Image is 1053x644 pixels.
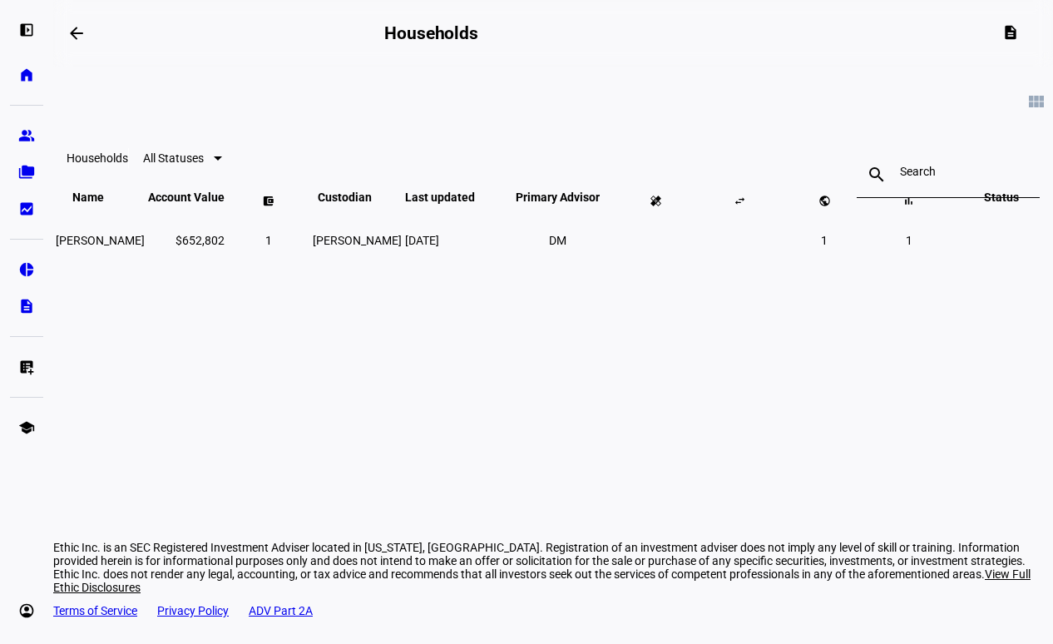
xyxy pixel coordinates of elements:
a: group [10,119,43,152]
a: bid_landscape [10,192,43,225]
mat-icon: description [1002,24,1019,41]
span: [DATE] [405,234,439,247]
span: 1 [906,234,912,247]
span: 1 [265,234,272,247]
mat-icon: search [857,165,897,185]
span: All Statuses [143,151,204,165]
a: description [10,290,43,323]
mat-icon: arrow_backwards [67,23,87,43]
eth-mat-symbol: home [18,67,35,83]
li: DM [542,225,572,255]
a: home [10,58,43,92]
span: Account Value [148,191,225,204]
eth-mat-symbol: list_alt_add [18,359,35,375]
span: Status [971,191,1031,204]
a: ADV Part 2A [249,604,313,617]
div: Ethic Inc. is an SEC Registered Investment Adviser located in [US_STATE], [GEOGRAPHIC_DATA]. Regi... [53,541,1053,594]
input: Search [900,165,996,178]
a: Privacy Policy [157,604,229,617]
span: 1 [821,234,828,247]
eth-data-table-title: Households [67,151,128,165]
span: Last updated [405,191,500,204]
span: Primary Advisor [503,191,612,204]
eth-mat-symbol: school [18,419,35,436]
eth-mat-symbol: bid_landscape [18,201,35,217]
span: View Full Ethic Disclosures [53,567,1031,594]
span: Name [72,191,129,204]
span: Custodian [318,191,397,204]
eth-mat-symbol: account_circle [18,602,35,619]
td: $652,802 [147,210,225,270]
span: Heather Leigh Ramsdell [56,234,145,247]
eth-mat-symbol: left_panel_open [18,22,35,38]
h2: Households [384,23,478,43]
eth-mat-symbol: description [18,298,35,315]
eth-mat-symbol: folder_copy [18,164,35,181]
eth-mat-symbol: group [18,127,35,144]
a: folder_copy [10,156,43,189]
mat-icon: view_module [1026,92,1046,111]
eth-mat-symbol: pie_chart [18,261,35,278]
a: pie_chart [10,253,43,286]
a: Terms of Service [53,604,137,617]
span: [PERSON_NAME] [313,234,402,247]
